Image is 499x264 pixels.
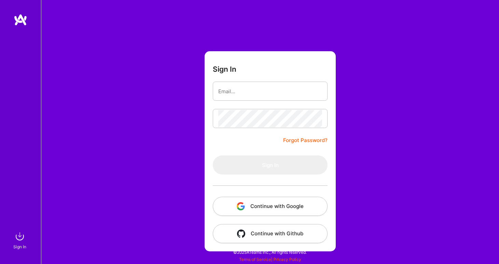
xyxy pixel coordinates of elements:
[218,83,322,100] input: Email...
[213,65,236,73] h3: Sign In
[41,244,499,261] div: © 2025 ATeams Inc., All rights reserved.
[237,230,245,238] img: icon
[239,257,301,262] span: |
[14,14,27,26] img: logo
[213,224,328,243] button: Continue with Github
[213,197,328,216] button: Continue with Google
[274,257,301,262] a: Privacy Policy
[213,155,328,175] button: Sign In
[13,243,26,250] div: Sign In
[237,202,245,210] img: icon
[283,136,328,144] a: Forgot Password?
[239,257,271,262] a: Terms of Service
[13,230,27,243] img: sign in
[14,230,27,250] a: sign inSign In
